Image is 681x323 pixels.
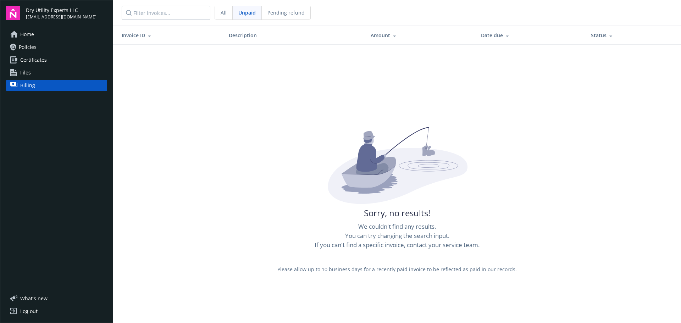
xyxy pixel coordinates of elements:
[591,32,615,39] div: Status
[20,67,31,78] span: Files
[6,29,107,40] a: Home
[6,54,107,66] a: Certificates
[26,14,96,20] span: [EMAIL_ADDRESS][DOMAIN_NAME]
[6,41,107,53] a: Policies
[26,6,96,14] span: Dry Utility Experts LLC
[364,207,430,219] span: Sorry, no results!
[267,9,305,16] span: Pending refund
[6,67,107,78] a: Files
[6,6,20,20] img: navigator-logo.svg
[221,9,227,16] span: All
[26,6,107,20] button: Dry Utility Experts LLC[EMAIL_ADDRESS][DOMAIN_NAME]
[6,80,107,91] a: Billing
[481,32,580,39] div: Date due
[371,32,469,39] div: Amount
[229,32,359,39] div: Description
[20,29,34,40] span: Home
[20,54,47,66] span: Certificates
[238,9,256,16] span: Unpaid
[20,80,35,91] span: Billing
[122,6,210,20] input: Filter invoices...
[122,32,217,39] div: Invoice ID
[19,41,37,53] span: Policies
[358,222,436,231] span: We couldn't find any results.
